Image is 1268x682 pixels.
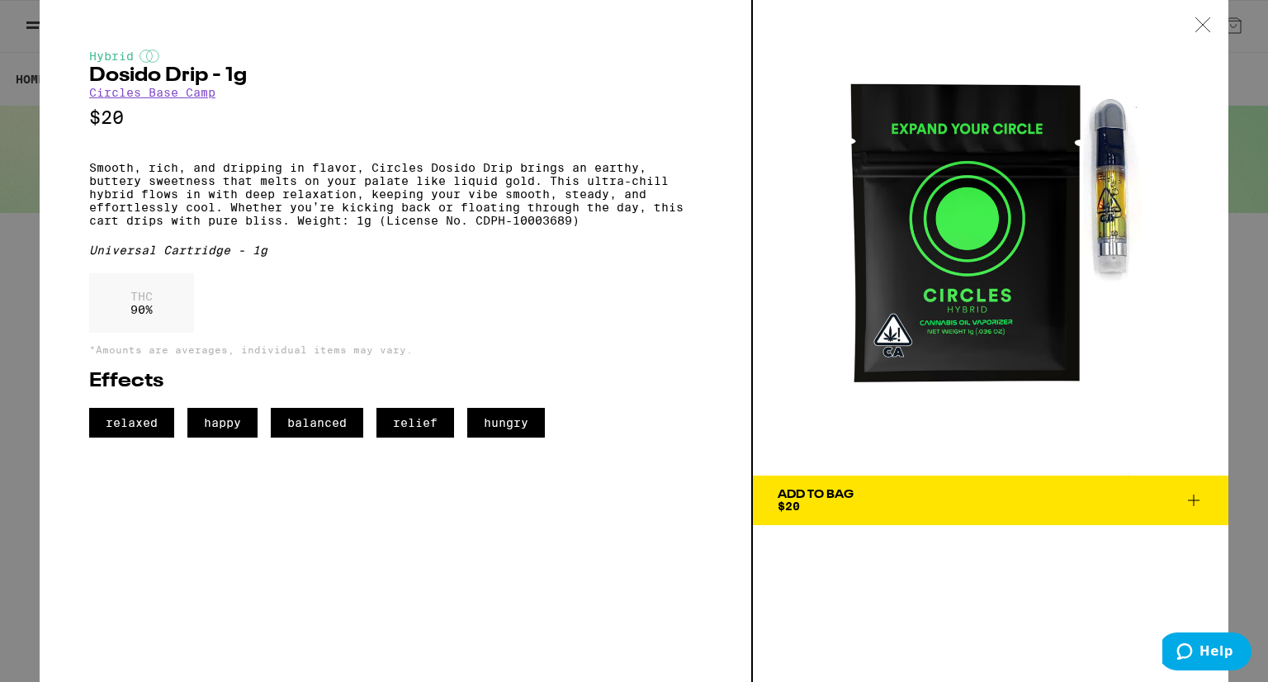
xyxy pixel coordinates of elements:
div: 90 % [89,273,194,333]
span: balanced [271,408,363,438]
div: Universal Cartridge - 1g [89,244,702,257]
button: Add To Bag$20 [753,476,1228,525]
span: $20 [778,500,800,513]
iframe: Opens a widget where you can find more information [1162,632,1251,674]
p: Smooth, rich, and dripping in flavor, Circles Dosido Drip brings an earthy, buttery sweetness tha... [89,161,702,227]
p: THC [130,290,153,303]
span: hungry [467,408,545,438]
span: happy [187,408,258,438]
h2: Effects [89,372,702,391]
p: $20 [89,107,702,128]
span: relief [376,408,454,438]
img: hybridColor.svg [140,50,159,63]
h2: Dosido Drip - 1g [89,66,702,86]
div: Hybrid [89,50,702,63]
span: relaxed [89,408,174,438]
div: Add To Bag [778,489,854,500]
p: *Amounts are averages, individual items may vary. [89,344,702,355]
a: Circles Base Camp [89,86,215,99]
